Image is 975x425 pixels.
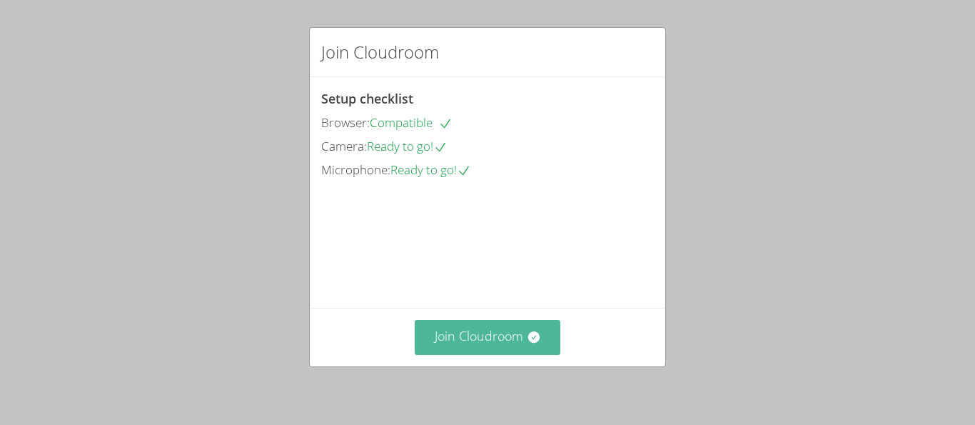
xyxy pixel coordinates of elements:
span: Compatible [370,114,453,131]
span: Microphone: [321,161,390,178]
span: Setup checklist [321,90,413,107]
span: Ready to go! [367,138,448,154]
span: Browser: [321,114,370,131]
span: Ready to go! [390,161,471,178]
h2: Join Cloudroom [321,39,439,65]
span: Camera: [321,138,367,154]
button: Join Cloudroom [415,320,561,355]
